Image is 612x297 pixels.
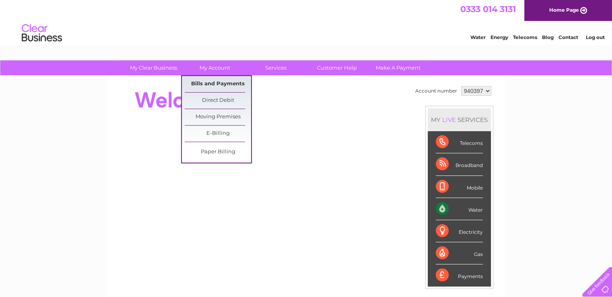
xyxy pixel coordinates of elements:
div: Electricity [436,220,483,242]
td: Account number [413,84,459,98]
div: Telecoms [436,131,483,153]
a: My Clear Business [120,60,187,75]
div: Payments [436,264,483,286]
a: Water [470,34,486,40]
a: Services [243,60,309,75]
div: Water [436,198,483,220]
a: Log out [585,34,604,40]
div: LIVE [441,116,457,124]
div: Broadband [436,153,483,175]
a: Customer Help [304,60,370,75]
div: MY SERVICES [428,108,491,131]
a: Blog [542,34,554,40]
a: E-Billing [185,126,251,142]
div: Clear Business is a trading name of Verastar Limited (registered in [GEOGRAPHIC_DATA] No. 3667643... [116,4,497,39]
a: Paper Billing [185,144,251,160]
a: Moving Premises [185,109,251,125]
a: Direct Debit [185,93,251,109]
a: Energy [490,34,508,40]
a: 0333 014 3131 [460,4,516,14]
div: Mobile [436,176,483,198]
a: My Account [181,60,248,75]
div: Gas [436,242,483,264]
img: logo.png [21,21,62,45]
a: Telecoms [513,34,537,40]
a: Contact [558,34,578,40]
a: Make A Payment [365,60,431,75]
a: Bills and Payments [185,76,251,92]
